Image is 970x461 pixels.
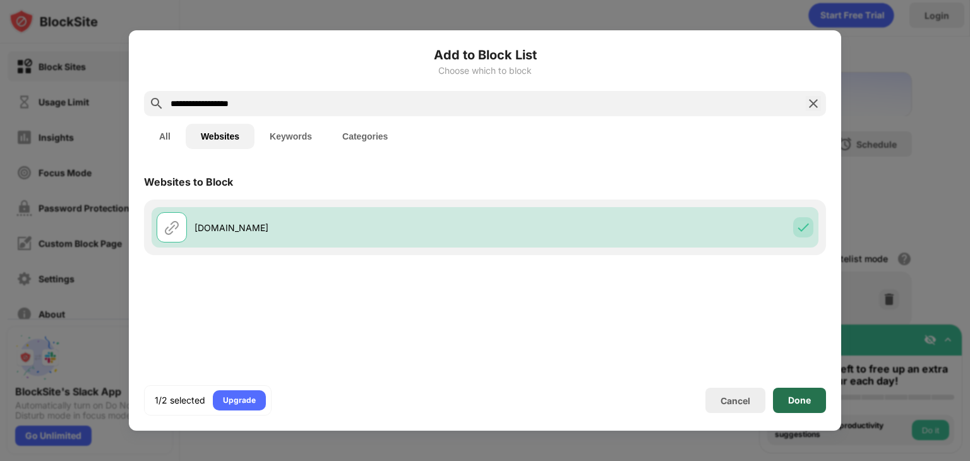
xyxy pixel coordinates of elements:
[164,220,179,235] img: url.svg
[788,395,811,405] div: Done
[254,124,327,149] button: Keywords
[144,66,826,76] div: Choose which to block
[144,124,186,149] button: All
[155,394,205,407] div: 1/2 selected
[144,176,233,188] div: Websites to Block
[721,395,750,406] div: Cancel
[327,124,403,149] button: Categories
[149,96,164,111] img: search.svg
[806,96,821,111] img: search-close
[144,45,826,64] h6: Add to Block List
[223,394,256,407] div: Upgrade
[186,124,254,149] button: Websites
[195,221,485,234] div: [DOMAIN_NAME]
